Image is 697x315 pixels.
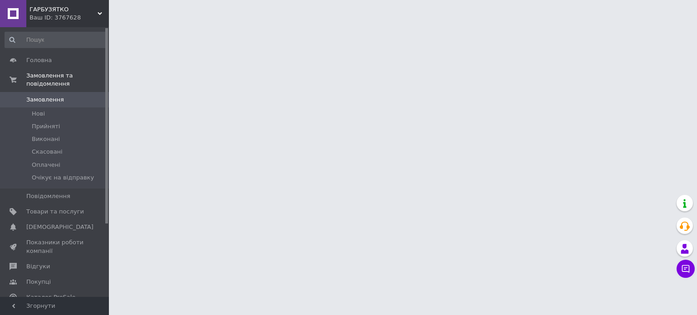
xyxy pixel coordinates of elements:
[32,161,60,169] span: Оплачені
[26,293,75,301] span: Каталог ProSale
[26,192,70,200] span: Повідомлення
[26,72,109,88] span: Замовлення та повідомлення
[32,174,94,182] span: Очікує на відправку
[677,260,695,278] button: Чат з покупцем
[26,96,64,104] span: Замовлення
[32,122,60,131] span: Прийняті
[26,223,93,231] span: [DEMOGRAPHIC_DATA]
[32,135,60,143] span: Виконані
[26,278,51,286] span: Покупці
[5,32,107,48] input: Пошук
[26,208,84,216] span: Товари та послуги
[29,14,109,22] div: Ваш ID: 3767628
[26,238,84,255] span: Показники роботи компанії
[26,262,50,271] span: Відгуки
[32,148,63,156] span: Скасовані
[29,5,98,14] span: ГАРБУЗЯТКО
[32,110,45,118] span: Нові
[26,56,52,64] span: Головна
